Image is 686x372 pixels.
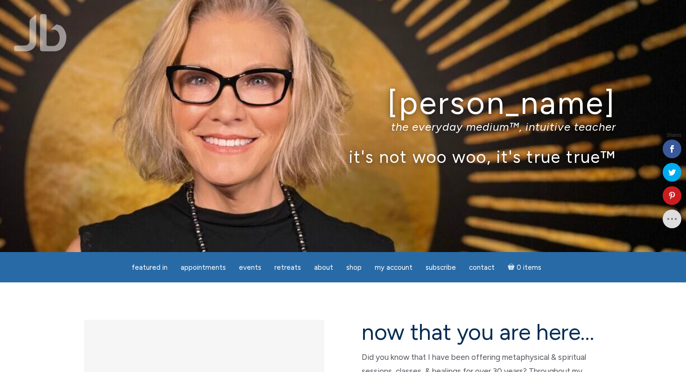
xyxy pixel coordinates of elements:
a: About [308,259,339,277]
span: 0 items [517,264,541,271]
h2: now that you are here… [362,320,602,344]
a: Cart0 items [502,258,547,277]
span: About [314,263,333,272]
a: Contact [463,259,500,277]
span: featured in [132,263,168,272]
a: My Account [369,259,418,277]
h1: [PERSON_NAME] [70,85,616,120]
a: Retreats [269,259,307,277]
a: Shop [341,259,367,277]
a: Appointments [175,259,231,277]
p: it's not woo woo, it's true true™ [70,147,616,167]
span: Shares [666,133,681,138]
i: Cart [508,263,517,272]
span: Subscribe [426,263,456,272]
a: Events [233,259,267,277]
a: featured in [126,259,173,277]
img: Jamie Butler. The Everyday Medium [14,14,67,51]
span: My Account [375,263,413,272]
span: Retreats [274,263,301,272]
span: Shop [346,263,362,272]
a: Subscribe [420,259,462,277]
p: the everyday medium™, intuitive teacher [70,120,616,133]
span: Events [239,263,261,272]
span: Contact [469,263,495,272]
span: Appointments [181,263,226,272]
